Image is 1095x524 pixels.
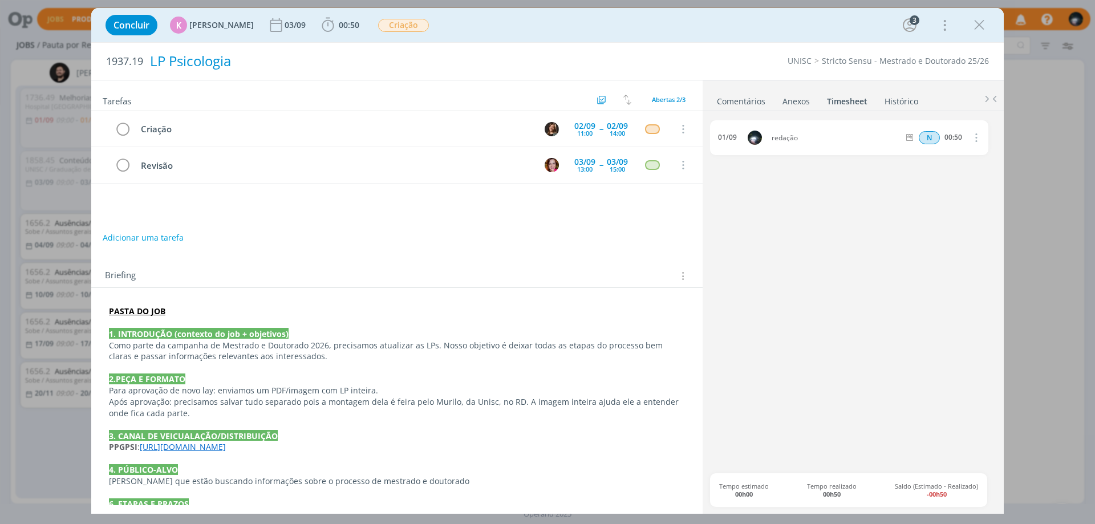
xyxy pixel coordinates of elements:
[109,476,685,487] p: [PERSON_NAME] que estão buscando informações sobre o processo de mestrado e doutorado
[545,158,559,172] img: B
[109,373,185,384] strong: 2.PEÇA E FORMATO
[910,15,919,25] div: 3
[103,93,131,107] span: Tarefas
[927,490,947,498] b: -00h50
[901,16,919,34] button: 3
[378,18,429,33] button: Criação
[623,95,631,105] img: arrow-down-up.svg
[607,122,628,130] div: 02/09
[574,158,595,166] div: 03/09
[109,385,685,396] p: Para aprovação de novo lay: enviamos um PDF/imagem com LP inteira.
[319,16,362,34] button: 00:50
[735,490,753,498] b: 00h00
[577,166,593,172] div: 13:00
[106,15,157,35] button: Concluir
[610,166,625,172] div: 15:00
[91,8,1004,514] div: dialog
[137,441,140,452] span: :
[919,131,940,144] span: N
[767,135,903,141] span: redação
[189,21,254,29] span: [PERSON_NAME]
[109,340,685,363] p: Como parte da campanha de Mestrado e Doutorado 2026, precisamos atualizar as LPs. Nosso objetivo ...
[823,490,841,498] b: 00h50
[545,122,559,136] img: L
[607,158,628,166] div: 03/09
[378,19,429,32] span: Criação
[895,482,978,497] span: Saldo (Estimado - Realizado)
[339,19,359,30] span: 00:50
[826,91,868,107] a: Timesheet
[106,55,143,68] span: 1937.19
[109,441,137,452] strong: PPGPSI
[113,21,149,30] span: Concluir
[599,125,603,133] span: --
[807,482,857,497] span: Tempo realizado
[109,430,278,441] strong: 3. CANAL DE VEICUALAÇÃO/DISTRIBUIÇÃO
[718,133,737,141] div: 01/09
[748,131,762,145] img: G
[788,55,812,66] a: UNISC
[884,91,919,107] a: Histórico
[109,396,685,419] p: Após aprovação: precisamos salvar tudo separado pois a montagem dela é feira pelo Murilo, da Unis...
[109,498,189,509] strong: 6. ETAPAS E PRAZOS
[716,91,766,107] a: Comentários
[102,228,184,248] button: Adicionar uma tarefa
[109,306,165,316] a: PASTA DO JOB
[543,120,560,137] button: L
[652,95,686,104] span: Abertas 2/3
[136,122,534,136] div: Criação
[170,17,254,34] button: K[PERSON_NAME]
[285,21,308,29] div: 03/09
[919,131,940,144] div: Horas normais
[610,130,625,136] div: 14:00
[140,441,226,452] a: [URL][DOMAIN_NAME]
[543,156,560,173] button: B
[136,159,534,173] div: Revisão
[782,96,810,107] div: Anexos
[719,482,769,497] span: Tempo estimado
[944,133,962,141] div: 00:50
[822,55,989,66] a: Stricto Sensu - Mestrado e Doutorado 25/26
[170,17,187,34] div: K
[105,269,136,283] span: Briefing
[599,161,603,169] span: --
[577,130,593,136] div: 11:00
[145,47,617,75] div: LP Psicologia
[109,464,178,475] strong: 4. PÚBLICO-ALVO
[574,122,595,130] div: 02/09
[109,328,289,339] strong: 1. INTRODUÇÃO (contexto do job + objetivos)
